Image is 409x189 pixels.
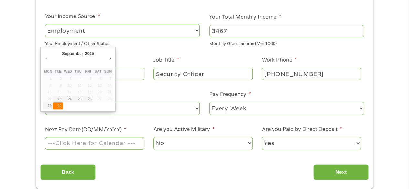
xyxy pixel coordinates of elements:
label: Pay Frequency [209,91,251,98]
input: Back [40,164,96,180]
label: Work Phone [262,57,296,64]
label: Next Pay Date (DD/MM/YYYY) [45,126,126,133]
input: 1800 [209,25,364,37]
label: Are you Active Military [153,126,214,133]
label: Your Income Source [45,13,100,20]
abbr: Friday [85,69,91,73]
abbr: Wednesday [64,69,72,73]
div: Your Employment / Other Status [45,38,200,47]
abbr: Saturday [95,69,102,73]
abbr: Monday [44,69,52,73]
button: 25 [73,96,83,102]
button: 26 [83,96,93,102]
input: Use the arrow keys to pick a date [45,137,144,149]
abbr: Tuesday [55,69,62,73]
div: September [61,49,84,58]
button: Previous Month [43,54,49,63]
input: Next [313,164,369,180]
abbr: Sunday [104,69,112,73]
input: (231) 754-4010 [262,68,361,80]
div: Monthly Gross Income (Min 1000) [209,38,364,47]
button: Next Month [107,54,113,63]
button: 30 [53,102,63,109]
input: Cashier [153,68,252,80]
label: Are you Paid by Direct Deposit [262,126,342,133]
button: 24 [63,96,73,102]
label: Your Total Monthly Income [209,14,281,21]
div: 2025 [84,49,95,58]
abbr: Thursday [74,69,81,73]
button: 29 [43,102,53,109]
label: Job Title [153,57,179,64]
button: 23 [53,96,63,102]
